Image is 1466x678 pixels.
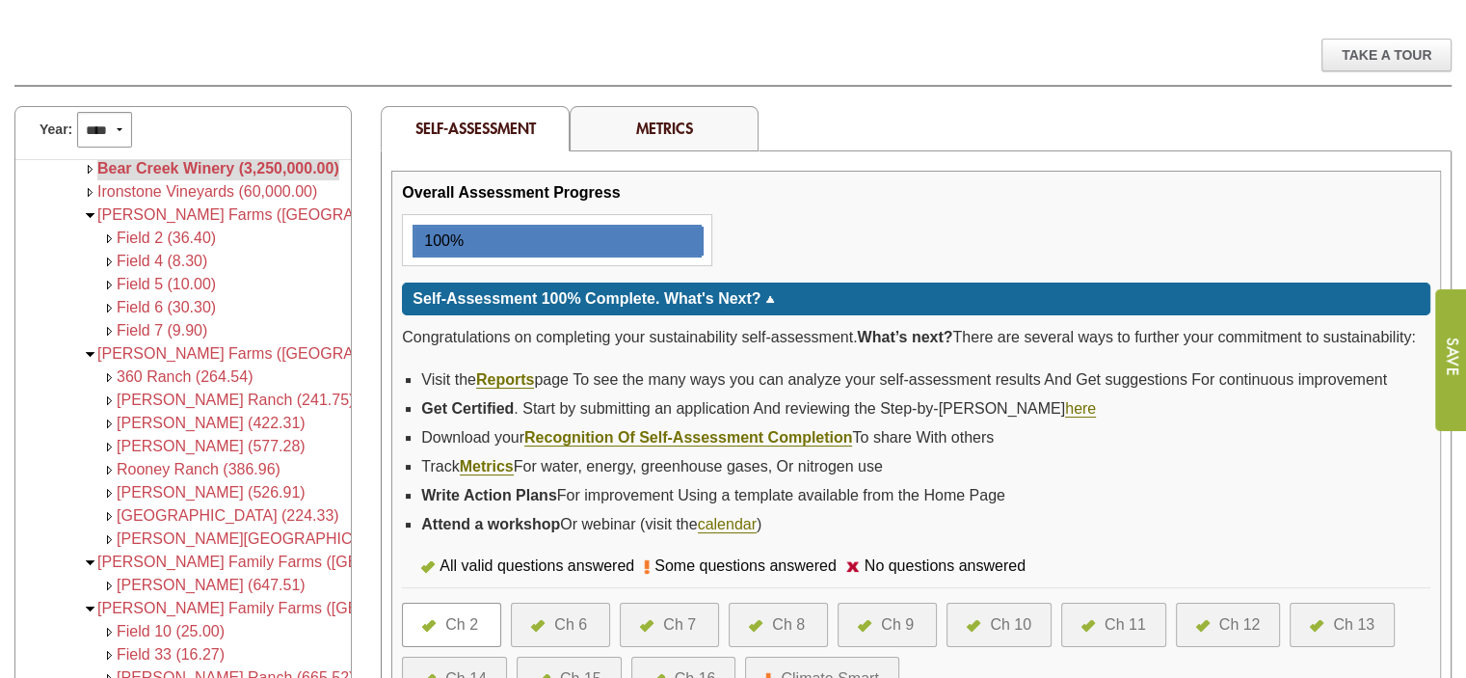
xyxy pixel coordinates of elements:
a: Field 5 (10.00) [117,276,216,292]
a: Metrics [460,458,514,475]
div: Take A Tour [1321,39,1452,71]
a: Ch 6 [531,613,590,637]
div: Overall Assessment Progress [402,181,620,204]
li: Track For water, energy, greenhouse gases, Or nitrogen use [421,452,1430,481]
div: Some questions answered [650,555,846,578]
img: icon-all-questions-answered.png [749,620,762,632]
a: [PERSON_NAME] Farms ([GEOGRAPHIC_DATA]) (182.00) [97,206,509,223]
div: Click for more or less content [402,283,1430,315]
a: Ch 10 [967,613,1031,637]
a: Reports [476,371,534,389]
a: Field 2 (36.40) [117,230,216,246]
span: Self-Assessment [415,118,536,138]
a: Ch 12 [1196,613,1261,637]
strong: What’s next? [857,329,952,345]
img: icon-all-questions-answered.png [1196,620,1210,632]
a: Field 33 (16.27) [117,646,225,663]
a: calendar [698,516,757,533]
div: Ch 2 [445,613,478,637]
a: [PERSON_NAME] (422.31) [117,415,306,431]
a: Ch 8 [749,613,808,637]
li: Or webinar (visit the ) [421,510,1430,539]
a: Ch 9 [858,613,917,637]
div: Ch 8 [772,613,805,637]
img: icon-all-questions-answered.png [967,620,980,632]
div: Ch 9 [881,613,914,637]
img: icon-all-questions-answered.png [1081,620,1095,632]
img: Collapse <span class='AgFacilityColorRed'>John Kautz Farms (Sacramento County) (4,101.31)</span> [83,347,97,362]
div: Ch 10 [990,613,1031,637]
a: [PERSON_NAME] (577.28) [117,438,306,454]
strong: Attend a workshop [421,516,560,532]
a: [GEOGRAPHIC_DATA] (224.33) [117,507,339,524]
a: [PERSON_NAME] (526.91) [117,484,306,501]
a: Recognition Of Self-Assessment Completion [524,429,852,447]
input: Submit [1434,289,1466,431]
img: icon-all-questions-answered.png [640,620,653,632]
a: 360 Ranch (264.54) [117,368,253,385]
li: . Start by submitting an application And reviewing the Step-by-[PERSON_NAME] [421,394,1430,423]
div: Ch 12 [1219,613,1261,637]
strong: Write Action Plans [421,487,556,503]
img: Collapse <span class='AgFacilityColorRed'>Kautz Family Farms (Sacramento County) (647.51)</span> [83,556,97,570]
img: Collapse <span class='AgFacilityColorRed'>John Kautz Farms (Calaveras County) (182.00)</span> [83,208,97,223]
a: Field 10 (25.00) [117,623,225,639]
li: Download your To share With others [421,423,1430,452]
a: Ch 11 [1081,613,1146,637]
img: icon-no-questions-answered.png [846,561,860,572]
img: sort_arrow_up.gif [765,296,775,303]
a: Field 7 (9.90) [117,322,207,339]
img: icon-all-questions-answered.png [422,620,436,632]
a: here [1065,400,1096,418]
a: [PERSON_NAME] Farms ([GEOGRAPHIC_DATA]) (4,101.31) [97,345,521,362]
a: Bear Creek Winery (3,250,000.00) [97,160,339,176]
a: [PERSON_NAME][GEOGRAPHIC_DATA] (1,457.23) [117,530,479,547]
a: Field 4 (8.30) [117,253,207,269]
div: No questions answered [860,555,1035,578]
div: Ch 13 [1333,613,1374,637]
span: Year: [40,120,72,140]
img: icon-all-questions-answered.png [858,620,871,632]
a: Ch 7 [640,613,699,637]
a: Field 6 (30.30) [117,299,216,315]
div: 100% [414,227,464,256]
li: For improvement Using a template available from the Home Page [421,481,1430,510]
img: Collapse <span class='AgFacilityColorRed'>Kautz Family Farms (San Joaquin County) (2,162.09)</span> [83,602,97,616]
a: [PERSON_NAME] (647.51) [117,577,306,593]
img: icon-all-questions-answered.png [531,620,545,632]
a: [PERSON_NAME] Ranch (241.75) [117,392,354,408]
div: Ch 7 [663,613,696,637]
a: [PERSON_NAME] Family Farms ([GEOGRAPHIC_DATA]) (647.51) [97,554,559,570]
strong: Recognition Of Self-Assessment Completion [524,429,852,446]
div: Ch 11 [1105,613,1146,637]
a: Ch 13 [1310,613,1374,637]
a: Rooney Ranch (386.96) [117,461,280,477]
a: Metrics [636,118,693,138]
img: icon-some-questions-answered.png [644,559,650,575]
img: icon-all-questions-answered.png [1310,620,1323,632]
span: Self-Assessment 100% Complete. What's Next? [413,290,760,307]
a: Ironstone Vineyards (60,000.00) [97,183,317,200]
img: icon-all-questions-answered.png [421,561,435,573]
div: Ch 6 [554,613,587,637]
a: [PERSON_NAME] Family Farms ([GEOGRAPHIC_DATA]) (2,162.09) [97,600,572,616]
